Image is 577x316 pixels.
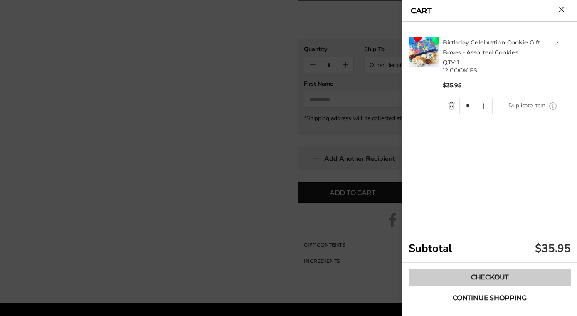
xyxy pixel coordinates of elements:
[7,284,86,309] iframe: Sign Up via Text for Offers
[558,6,565,12] button: Close cart
[453,295,527,301] span: Continue shopping
[476,98,492,114] a: Quantity plus button
[443,81,461,89] span: $35.95
[443,39,540,56] a: Birthday Celebration Cookie Gift Boxes - Assorted Cookies
[555,40,560,45] a: Delete product
[409,37,439,67] img: C. Krueger's. image
[443,98,459,114] a: Quantity minus button
[409,290,571,306] button: Continue shopping
[411,7,432,15] a: CART
[443,37,573,67] h2: QTY: 1
[409,269,571,286] a: Checkout
[459,98,476,114] input: Quantity Input
[508,101,545,110] a: Duplicate item
[402,234,577,263] div: Subtotal
[535,241,571,256] div: $35.95
[443,67,573,73] p: 12 COOKIES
